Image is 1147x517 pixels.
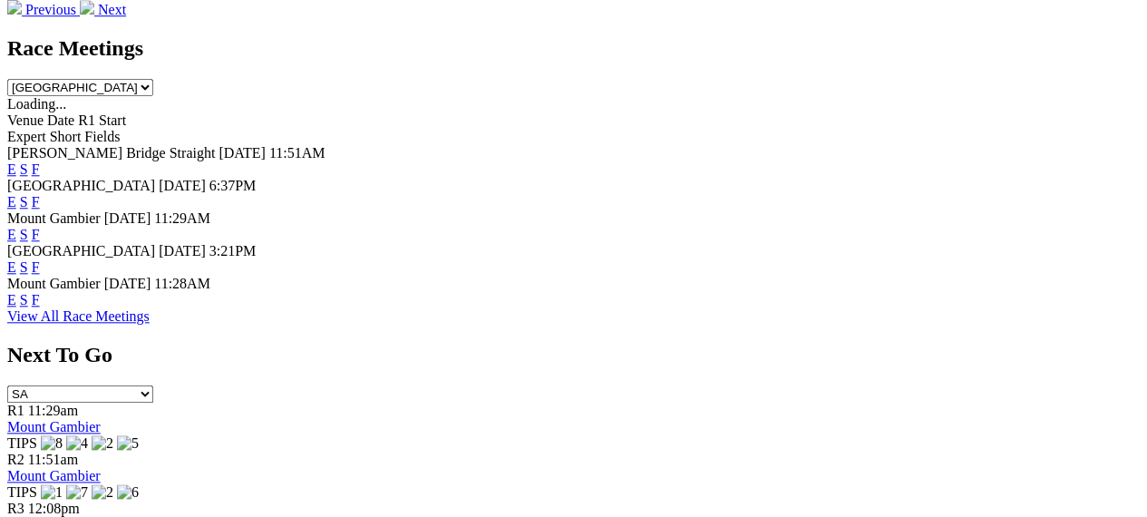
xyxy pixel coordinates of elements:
a: Next [80,2,126,17]
span: R1 [7,403,24,418]
a: E [7,227,16,242]
span: [GEOGRAPHIC_DATA] [7,243,155,258]
a: S [20,194,28,210]
a: S [20,227,28,242]
img: 8 [41,435,63,452]
a: Previous [7,2,80,17]
span: Date [47,112,74,128]
span: [DATE] [104,210,151,226]
span: TIPS [7,435,37,451]
a: S [20,292,28,307]
span: [PERSON_NAME] Bridge Straight [7,145,215,161]
img: 7 [66,484,88,501]
h2: Next To Go [7,343,1140,367]
a: S [20,161,28,177]
img: 1 [41,484,63,501]
span: 12:08pm [28,501,80,516]
a: E [7,292,16,307]
span: TIPS [7,484,37,500]
span: Short [50,129,82,144]
span: 11:51AM [269,145,326,161]
span: Loading... [7,96,66,112]
span: 6:37PM [209,178,257,193]
span: Previous [25,2,76,17]
span: 11:29am [28,403,78,418]
img: 5 [117,435,139,452]
span: R3 [7,501,24,516]
span: 3:21PM [209,243,257,258]
img: 2 [92,484,113,501]
span: Mount Gambier [7,210,101,226]
a: E [7,161,16,177]
span: Venue [7,112,44,128]
span: 11:28AM [154,276,210,291]
span: [DATE] [159,243,206,258]
span: R1 Start [78,112,126,128]
a: F [32,259,40,275]
a: E [7,194,16,210]
span: Fields [84,129,120,144]
a: F [32,194,40,210]
a: Mount Gambier [7,468,101,483]
img: 6 [117,484,139,501]
h2: Race Meetings [7,36,1140,61]
span: Next [98,2,126,17]
span: [DATE] [219,145,266,161]
span: Expert [7,129,46,144]
a: Mount Gambier [7,419,101,434]
a: F [32,227,40,242]
a: View All Race Meetings [7,308,150,324]
a: S [20,259,28,275]
span: R2 [7,452,24,467]
img: 2 [92,435,113,452]
img: 4 [66,435,88,452]
a: E [7,259,16,275]
span: 11:51am [28,452,78,467]
span: Mount Gambier [7,276,101,291]
span: [DATE] [159,178,206,193]
span: 11:29AM [154,210,210,226]
a: F [32,161,40,177]
span: [DATE] [104,276,151,291]
a: F [32,292,40,307]
span: [GEOGRAPHIC_DATA] [7,178,155,193]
